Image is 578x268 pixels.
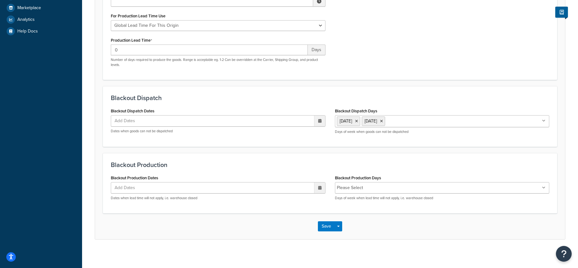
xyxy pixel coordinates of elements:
label: Production Lead Time [111,38,152,43]
a: Marketplace [5,2,77,14]
label: Blackout Production Dates [111,176,158,180]
button: Show Help Docs [555,7,568,18]
p: Dates when lead time will not apply, i.e. warehouse closed [111,196,325,200]
button: Open Resource Center [556,246,572,262]
h3: Blackout Dispatch [111,94,549,101]
a: Help Docs [5,26,77,37]
label: Blackout Production Days [335,176,381,180]
span: [DATE] [340,118,352,124]
p: Days of week when goods can not be dispatched [335,129,550,134]
a: Analytics [5,14,77,25]
p: Days of week when lead time will not apply, i.e. warehouse closed [335,196,550,200]
h3: Blackout Production [111,161,549,168]
span: Add Dates [113,116,143,126]
span: Analytics [17,17,35,22]
label: Blackout Dispatch Days [335,109,377,113]
li: Please Select [337,183,363,192]
label: Blackout Dispatch Dates [111,109,154,113]
span: Help Docs [17,29,38,34]
span: Marketplace [17,5,41,11]
button: Save [318,221,335,231]
label: For Production Lead Time Use [111,14,165,18]
span: [DATE] [365,118,377,124]
p: Number of days required to produce the goods. Range is acceptable eg. 1-2 Can be overridden at th... [111,57,325,67]
p: Dates when goods can not be dispatched [111,129,325,134]
span: Add Dates [113,182,143,193]
span: Days [308,45,325,55]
